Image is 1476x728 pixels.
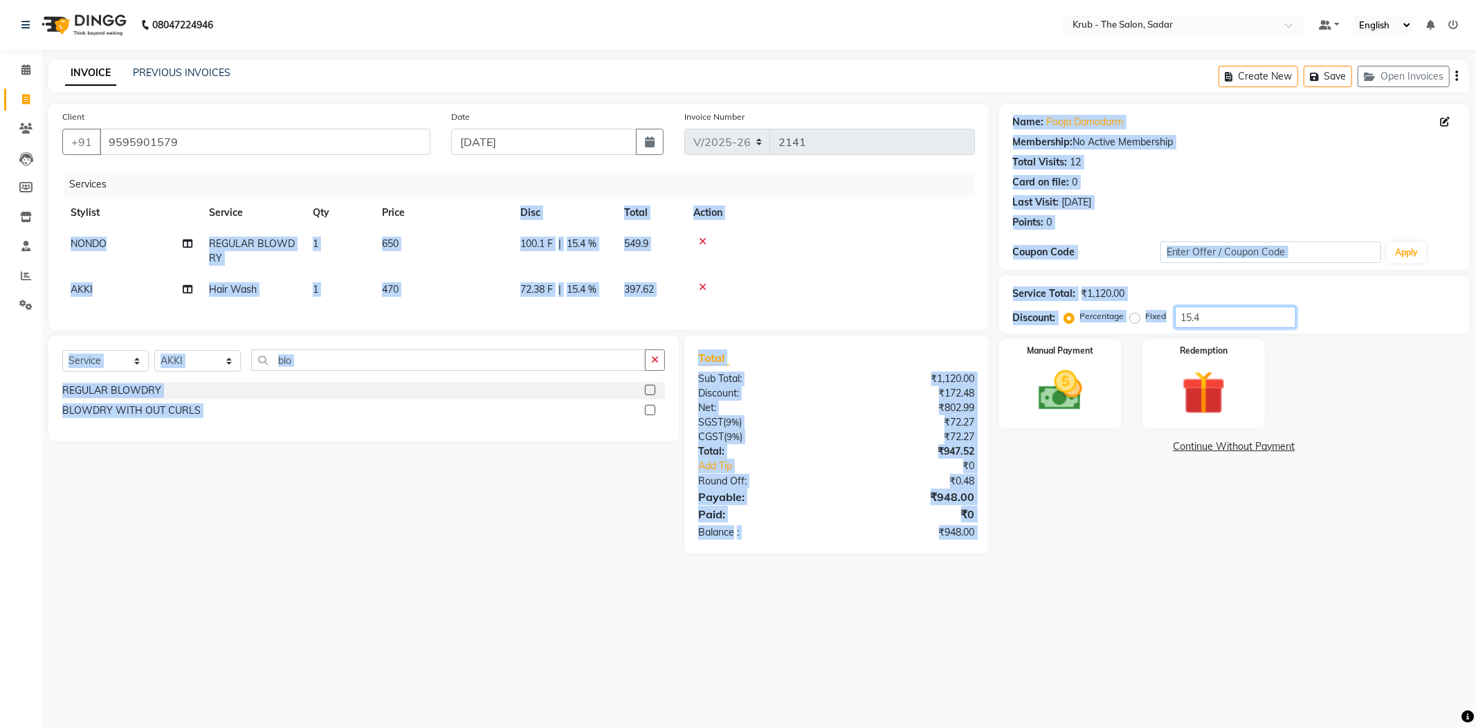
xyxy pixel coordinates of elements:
div: Last Visit: [1013,195,1059,210]
span: Hair Wash [209,283,257,295]
span: 1 [313,237,318,250]
div: ( ) [688,430,837,444]
span: 397.62 [624,283,654,295]
a: PREVIOUS INVOICES [133,66,230,79]
div: ₹72.27 [837,415,985,430]
div: ₹802.99 [837,401,985,415]
div: ₹1,120.00 [837,372,985,386]
label: Date [451,111,470,123]
div: Services [64,172,985,197]
span: 9% [726,417,739,428]
span: 470 [382,283,399,295]
div: ₹947.52 [837,444,985,459]
span: 15.4 % [567,237,596,251]
span: 72.38 F [520,282,553,297]
div: Name: [1013,115,1044,129]
div: ( ) [688,415,837,430]
a: Continue Without Payment [1002,439,1466,454]
span: NONDO [71,237,107,250]
div: [DATE] [1062,195,1092,210]
div: ₹0.48 [837,474,985,489]
div: Discount: [688,386,837,401]
div: Coupon Code [1013,245,1160,260]
span: Total [698,351,730,365]
input: Enter Offer / Coupon Code [1160,242,1382,263]
div: ₹172.48 [837,386,985,401]
button: +91 [62,129,101,155]
button: Apply [1387,242,1426,263]
div: 0 [1047,215,1053,230]
div: Paid: [688,506,837,522]
div: Points: [1013,215,1044,230]
span: AKKI [71,283,93,295]
label: Fixed [1146,310,1167,322]
span: | [558,282,561,297]
div: Payable: [688,489,837,505]
input: Search or Scan [251,349,646,371]
button: Open Invoices [1358,66,1450,87]
label: Manual Payment [1027,345,1093,357]
div: REGULAR BLOWDRY [62,383,161,398]
a: INVOICE [65,61,116,86]
span: 549.9 [624,237,648,250]
span: | [558,237,561,251]
img: _cash.svg [1025,365,1096,416]
div: ₹0 [862,459,985,473]
a: Add Tip [688,459,862,473]
div: Round Off: [688,474,837,489]
th: Price [374,197,512,228]
span: 1 [313,283,318,295]
div: Total: [688,444,837,459]
div: ₹1,120.00 [1082,286,1125,301]
span: CGST [698,430,724,443]
button: Save [1304,66,1352,87]
div: ₹72.27 [837,430,985,444]
div: 0 [1073,175,1078,190]
span: REGULAR BLOWDRY [209,237,295,264]
div: Service Total: [1013,286,1076,301]
th: Action [685,197,975,228]
div: Total Visits: [1013,155,1068,170]
input: Search by Name/Mobile/Email/Code [100,129,430,155]
th: Service [201,197,304,228]
span: SGST [698,416,723,428]
th: Disc [512,197,616,228]
span: 100.1 F [520,237,553,251]
div: 12 [1070,155,1082,170]
th: Total [616,197,685,228]
span: 650 [382,237,399,250]
div: Net: [688,401,837,415]
div: Membership: [1013,135,1073,149]
label: Client [62,111,84,123]
div: ₹0 [837,506,985,522]
div: No Active Membership [1013,135,1455,149]
img: logo [35,6,130,44]
b: 08047224946 [152,6,213,44]
span: 15.4 % [567,282,596,297]
div: Card on file: [1013,175,1070,190]
button: Create New [1219,66,1298,87]
label: Redemption [1180,345,1228,357]
div: Sub Total: [688,372,837,386]
div: Discount: [1013,311,1056,325]
a: Pooja Damodarm [1047,115,1124,129]
label: Percentage [1080,310,1124,322]
div: ₹948.00 [837,489,985,505]
th: Qty [304,197,374,228]
div: Balance : [688,525,837,540]
div: ₹948.00 [837,525,985,540]
div: BLOWDRY WITH OUT CURLS [62,403,201,418]
label: Invoice Number [684,111,745,123]
span: 9% [727,431,740,442]
img: _gift.svg [1168,365,1239,420]
th: Stylist [62,197,201,228]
